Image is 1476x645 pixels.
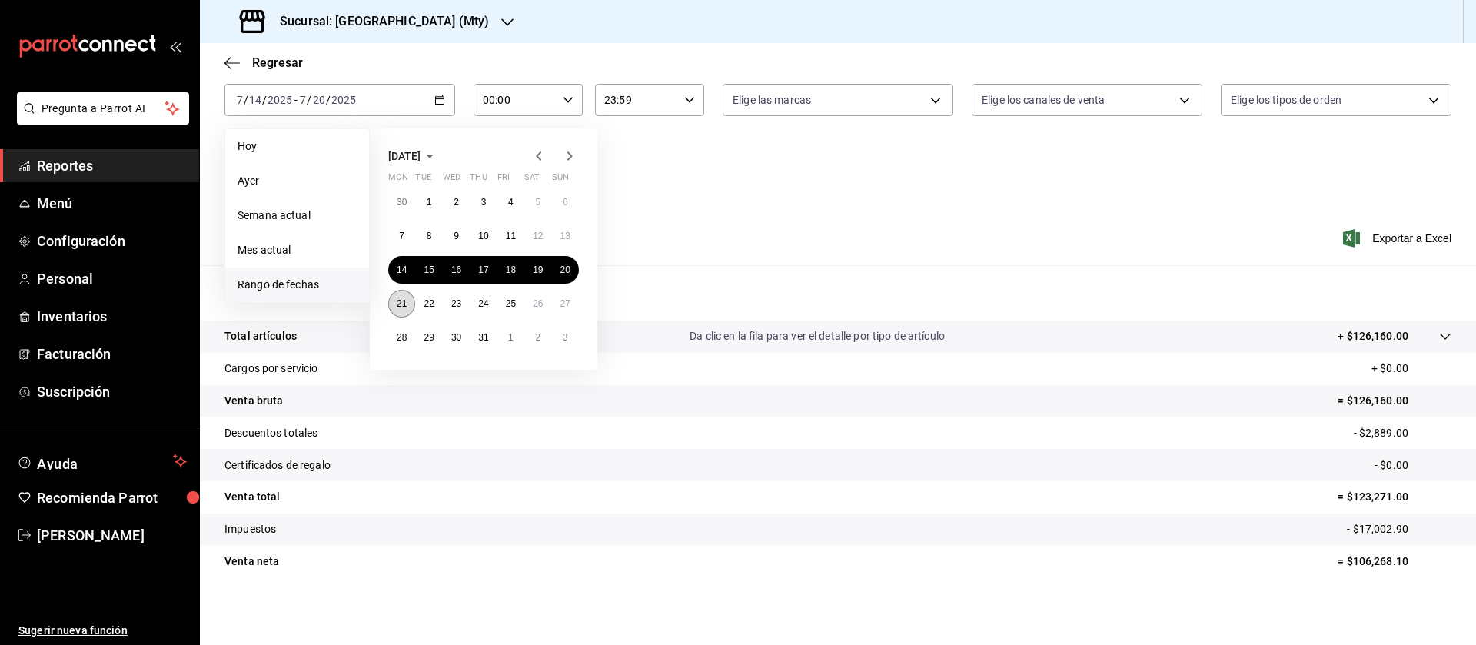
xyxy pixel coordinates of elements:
[388,150,421,162] span: [DATE]
[388,222,415,250] button: July 7, 2025
[506,298,516,309] abbr: July 25, 2025
[470,256,497,284] button: July 17, 2025
[535,197,540,208] abbr: July 5, 2025
[268,12,489,31] h3: Sucursal: [GEOGRAPHIC_DATA] (Mty)
[533,298,543,309] abbr: July 26, 2025
[11,111,189,128] a: Pregunta a Parrot AI
[37,381,187,402] span: Suscripción
[1347,521,1451,537] p: - $17,002.90
[388,324,415,351] button: July 28, 2025
[397,332,407,343] abbr: July 28, 2025
[331,94,357,106] input: ----
[478,264,488,275] abbr: July 17, 2025
[424,264,434,275] abbr: July 15, 2025
[478,231,488,241] abbr: July 10, 2025
[552,324,579,351] button: August 3, 2025
[248,94,262,106] input: --
[427,231,432,241] abbr: July 8, 2025
[1346,229,1451,248] button: Exportar a Excel
[1338,554,1451,570] p: = $106,268.10
[267,94,293,106] input: ----
[1338,489,1451,505] p: = $123,271.00
[1371,361,1451,377] p: + $0.00
[481,197,487,208] abbr: July 3, 2025
[388,256,415,284] button: July 14, 2025
[397,298,407,309] abbr: July 21, 2025
[470,290,497,318] button: July 24, 2025
[443,324,470,351] button: July 30, 2025
[451,332,461,343] abbr: July 30, 2025
[415,222,442,250] button: July 8, 2025
[733,92,811,108] span: Elige las marcas
[470,324,497,351] button: July 31, 2025
[1375,457,1451,474] p: - $0.00
[224,521,276,537] p: Impuestos
[552,172,569,188] abbr: Sunday
[560,264,570,275] abbr: July 20, 2025
[535,332,540,343] abbr: August 2, 2025
[478,332,488,343] abbr: July 31, 2025
[399,231,404,241] abbr: July 7, 2025
[552,256,579,284] button: July 20, 2025
[262,94,267,106] span: /
[451,264,461,275] abbr: July 16, 2025
[563,197,568,208] abbr: July 6, 2025
[443,222,470,250] button: July 9, 2025
[224,489,280,505] p: Venta total
[552,290,579,318] button: July 27, 2025
[224,55,303,70] button: Regresar
[560,231,570,241] abbr: July 13, 2025
[443,188,470,216] button: July 2, 2025
[552,188,579,216] button: July 6, 2025
[1231,92,1341,108] span: Elige los tipos de orden
[388,172,408,188] abbr: Monday
[470,188,497,216] button: July 3, 2025
[415,172,430,188] abbr: Tuesday
[497,172,510,188] abbr: Friday
[427,197,432,208] abbr: July 1, 2025
[497,188,524,216] button: July 4, 2025
[424,332,434,343] abbr: July 29, 2025
[37,231,187,251] span: Configuración
[312,94,326,106] input: --
[37,452,167,470] span: Ayuda
[224,284,1451,302] p: Resumen
[690,328,945,344] p: Da clic en la fila para ver el detalle por tipo de artículo
[506,264,516,275] abbr: July 18, 2025
[37,525,187,546] span: [PERSON_NAME]
[388,147,439,165] button: [DATE]
[415,290,442,318] button: July 22, 2025
[497,290,524,318] button: July 25, 2025
[470,172,487,188] abbr: Thursday
[497,256,524,284] button: July 18, 2025
[238,138,357,155] span: Hoy
[533,264,543,275] abbr: July 19, 2025
[307,94,311,106] span: /
[415,256,442,284] button: July 15, 2025
[238,208,357,224] span: Semana actual
[982,92,1105,108] span: Elige los canales de venta
[524,222,551,250] button: July 12, 2025
[415,324,442,351] button: July 29, 2025
[224,361,318,377] p: Cargos por servicio
[238,277,357,293] span: Rango de fechas
[454,231,459,241] abbr: July 9, 2025
[506,231,516,241] abbr: July 11, 2025
[37,344,187,364] span: Facturación
[478,298,488,309] abbr: July 24, 2025
[224,425,317,441] p: Descuentos totales
[18,623,187,639] span: Sugerir nueva función
[415,188,442,216] button: July 1, 2025
[224,457,331,474] p: Certificados de regalo
[443,290,470,318] button: July 23, 2025
[224,554,279,570] p: Venta neta
[238,242,357,258] span: Mes actual
[37,487,187,508] span: Recomienda Parrot
[169,40,181,52] button: open_drawer_menu
[443,256,470,284] button: July 16, 2025
[1338,328,1408,344] p: + $126,160.00
[497,324,524,351] button: August 1, 2025
[397,197,407,208] abbr: June 30, 2025
[524,256,551,284] button: July 19, 2025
